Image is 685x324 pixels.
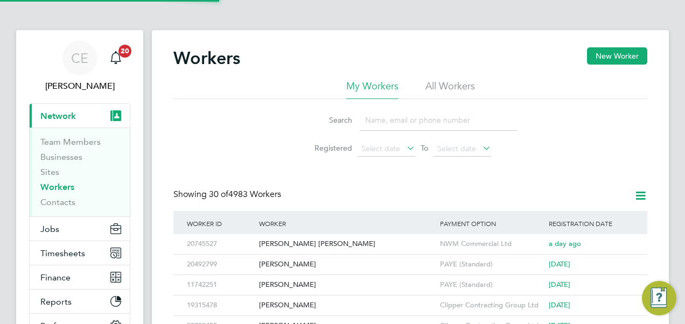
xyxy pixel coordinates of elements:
[40,182,74,192] a: Workers
[105,41,127,75] a: 20
[40,272,71,283] span: Finance
[184,295,637,304] a: 19315478[PERSON_NAME]Clipper Contracting Group Ltd[DATE]
[304,143,352,153] label: Registered
[30,217,130,241] button: Jobs
[40,197,75,207] a: Contacts
[437,255,546,274] div: PAYE (Standard)
[361,144,400,153] span: Select date
[30,241,130,265] button: Timesheets
[346,80,399,99] li: My Workers
[256,255,437,274] div: [PERSON_NAME]
[29,41,130,93] a: CE[PERSON_NAME]
[184,234,256,254] div: 20745527
[184,295,256,315] div: 19315478
[549,300,570,309] span: [DATE]
[40,137,101,147] a: Team Members
[360,110,517,131] input: Name, email or phone number
[304,115,352,125] label: Search
[71,51,88,65] span: CE
[40,167,59,177] a: Sites
[40,152,82,162] a: Businesses
[546,211,637,236] div: Registration Date
[437,211,546,236] div: Payment Option
[256,211,437,236] div: Worker
[29,80,130,93] span: Charlotte Elliot-Walkey
[30,128,130,216] div: Network
[209,189,228,200] span: 30 of
[437,234,546,254] div: NWM Commercial Ltd
[173,47,240,69] h2: Workers
[184,234,637,243] a: 20745527[PERSON_NAME] [PERSON_NAME]NWM Commercial Ltda day ago
[642,281,676,315] button: Engage Resource Center
[425,80,475,99] li: All Workers
[587,47,647,65] button: New Worker
[184,274,637,284] a: 11742251[PERSON_NAME]PAYE (Standard)[DATE]
[549,239,581,248] span: a day ago
[184,255,256,274] div: 20492799
[417,141,431,155] span: To
[549,259,570,269] span: [DATE]
[30,290,130,313] button: Reports
[437,275,546,295] div: PAYE (Standard)
[437,295,546,315] div: Clipper Contracting Group Ltd
[437,144,476,153] span: Select date
[173,189,283,200] div: Showing
[256,275,437,295] div: [PERSON_NAME]
[209,189,281,200] span: 4983 Workers
[40,111,76,121] span: Network
[40,297,72,307] span: Reports
[184,211,256,236] div: Worker ID
[30,104,130,128] button: Network
[40,224,59,234] span: Jobs
[184,254,637,263] a: 20492799[PERSON_NAME]PAYE (Standard)[DATE]
[256,295,437,315] div: [PERSON_NAME]
[549,280,570,289] span: [DATE]
[30,265,130,289] button: Finance
[184,275,256,295] div: 11742251
[256,234,437,254] div: [PERSON_NAME] [PERSON_NAME]
[40,248,85,258] span: Timesheets
[118,45,131,58] span: 20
